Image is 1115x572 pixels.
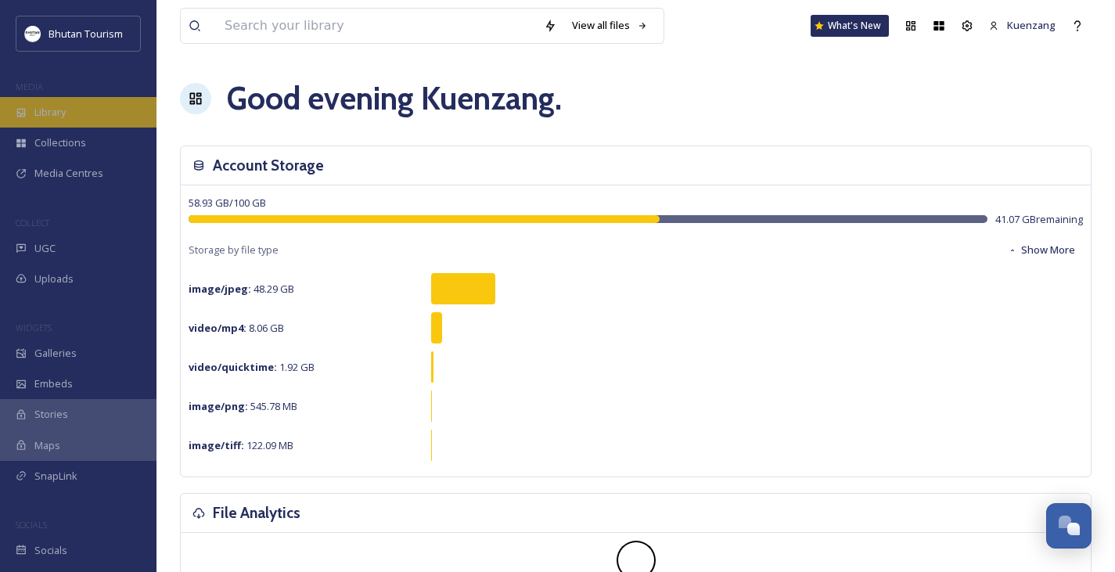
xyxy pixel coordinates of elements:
[16,519,47,531] span: SOCIALS
[16,322,52,333] span: WIDGETS
[25,26,41,41] img: BT_Logo_BB_Lockup_CMYK_High%2520Res.jpg
[34,407,68,422] span: Stories
[34,135,86,150] span: Collections
[189,321,284,335] span: 8.06 GB
[34,272,74,286] span: Uploads
[213,502,300,524] h3: File Analytics
[16,217,49,228] span: COLLECT
[49,27,123,41] span: Bhutan Tourism
[213,154,324,177] h3: Account Storage
[189,196,266,210] span: 58.93 GB / 100 GB
[811,15,889,37] a: What's New
[189,321,246,335] strong: video/mp4 :
[189,282,294,296] span: 48.29 GB
[217,9,536,43] input: Search your library
[34,543,67,558] span: Socials
[34,469,77,484] span: SnapLink
[1000,235,1083,265] button: Show More
[34,438,60,453] span: Maps
[1046,503,1092,549] button: Open Chat
[1007,18,1056,32] span: Kuenzang
[34,241,56,256] span: UGC
[189,399,297,413] span: 545.78 MB
[189,360,315,374] span: 1.92 GB
[34,376,73,391] span: Embeds
[227,75,562,122] h1: Good evening Kuenzang .
[995,212,1083,227] span: 41.07 GB remaining
[189,438,244,452] strong: image/tiff :
[34,105,66,120] span: Library
[564,10,656,41] a: View all files
[981,10,1063,41] a: Kuenzang
[16,81,43,92] span: MEDIA
[34,346,77,361] span: Galleries
[189,282,251,296] strong: image/jpeg :
[189,243,279,257] span: Storage by file type
[189,438,293,452] span: 122.09 MB
[189,399,248,413] strong: image/png :
[189,360,277,374] strong: video/quicktime :
[34,166,103,181] span: Media Centres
